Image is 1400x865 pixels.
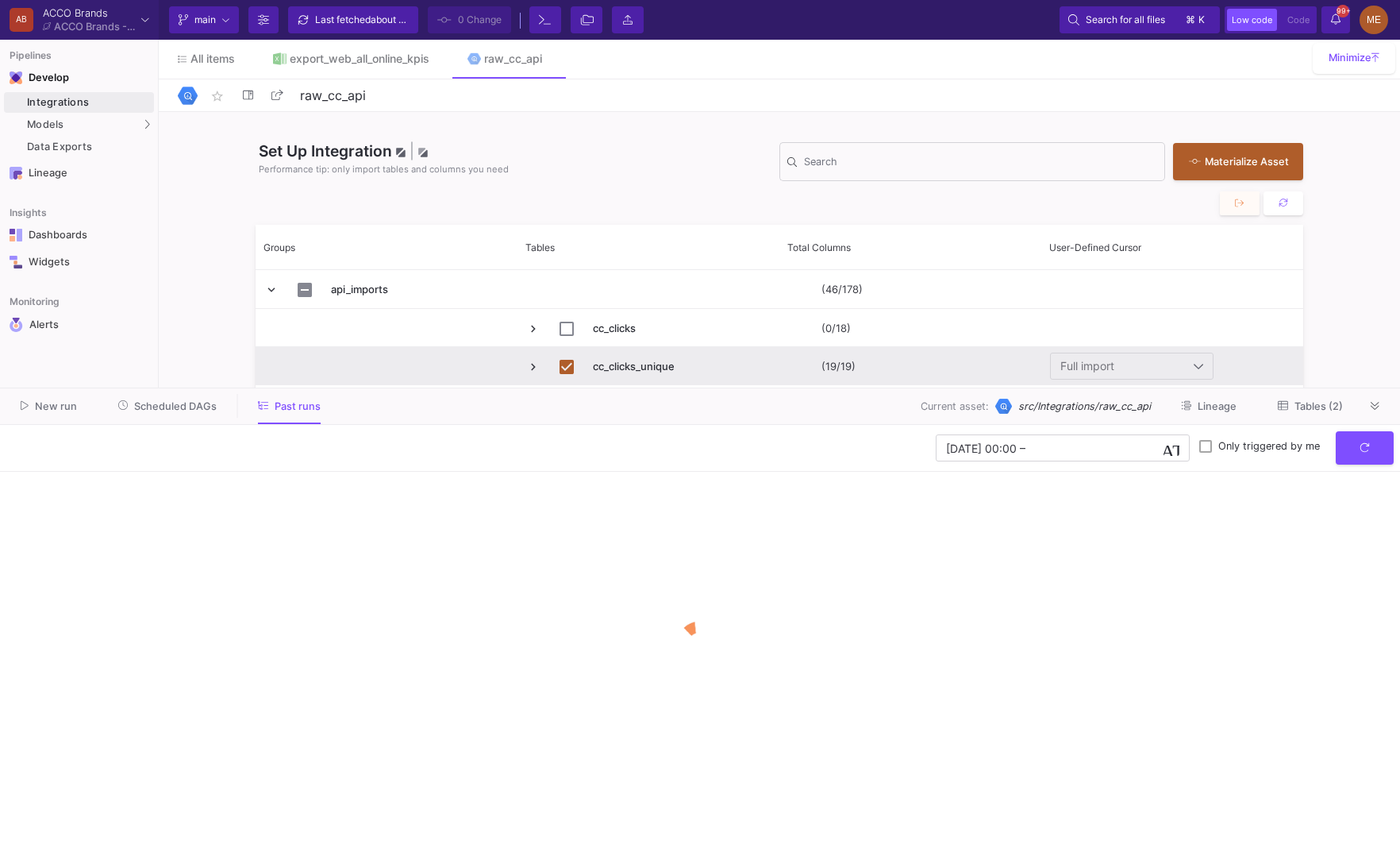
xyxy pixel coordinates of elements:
a: Navigation iconWidgets [4,249,154,275]
button: ⌘k [1181,10,1211,29]
div: ME [1360,6,1388,34]
input: End datetime [1029,442,1133,454]
img: Navigation icon [10,71,22,84]
y42-source-table-renderer: cc_clicks_unique [593,360,675,373]
button: main [169,6,239,33]
button: Search for all files⌘k [1060,6,1220,33]
button: Scheduled DAGs [99,394,237,419]
a: Data Exports [4,137,154,157]
button: 99+ [1321,6,1350,33]
div: Press SPACE to select this row. [256,308,1303,346]
span: Search for all files [1086,8,1165,32]
span: Scheduled DAGs [134,400,217,412]
span: api_imports [331,271,507,308]
span: User-Defined Cursor [1049,241,1141,253]
span: All items [190,52,235,65]
span: Performance tip: only import tables and columns you need [259,163,509,176]
img: Navigation icon [10,167,22,180]
button: Tables (2) [1259,394,1362,419]
a: Navigation iconLineage [4,160,154,186]
div: Press SPACE to select this row. [256,384,1303,423]
span: Only triggered by me [1218,440,1320,453]
span: Models [27,118,64,131]
img: Tab icon [467,52,481,66]
img: Navigation icon [10,256,22,268]
span: 99+ [1337,5,1349,17]
button: Low code [1227,9,1277,31]
y42-import-column-renderer: (46/178) [821,283,863,295]
span: Total Columns [787,241,851,253]
input: Search for Tables, Columns, etc. [804,158,1157,171]
span: main [194,8,216,32]
button: New run [2,394,96,419]
a: Navigation iconDashboards [4,222,154,248]
img: logo.gif [672,617,728,673]
mat-expansion-panel-header: Navigation iconDevelop [4,65,154,91]
mat-icon: star_border [208,87,227,106]
div: Widgets [29,256,132,268]
div: ACCO Brands - Main [54,21,135,32]
span: Current asset: [921,399,989,414]
div: ACCO Brands [43,8,135,18]
span: Code [1287,14,1310,25]
button: Last fetchedabout 6 hours ago [288,6,418,33]
button: ME [1355,6,1388,34]
div: Integrations [27,96,150,109]
div: Dashboards [29,229,132,241]
div: Press SPACE to deselect this row. [256,346,1303,384]
input: Start datetime [946,442,1017,454]
span: Tables [525,241,555,253]
img: Logo [178,86,198,106]
div: Alerts [29,318,133,332]
div: Press SPACE to select this row. [256,270,1303,308]
div: raw_cc_api [484,52,542,65]
img: Navigation icon [10,229,22,241]
span: k [1198,10,1205,29]
y42-import-column-renderer: (0/18) [821,322,851,334]
span: Groups [263,241,295,253]
span: Lineage [1198,400,1237,412]
span: | [410,141,414,160]
div: Set Up Integration [256,140,779,183]
div: Last fetched [315,8,410,32]
div: AB [10,8,33,32]
div: Lineage [29,167,132,180]
div: Data Exports [27,141,150,153]
button: Code [1283,9,1314,31]
img: Google BigQuery [995,398,1012,415]
div: Develop [29,71,52,84]
img: Tab icon [273,52,287,66]
span: Low code [1232,14,1272,25]
a: Navigation iconAlerts [4,311,154,338]
y42-source-table-renderer: cc_clicks [593,322,636,334]
span: src/Integrations/raw_cc_api [1018,399,1151,414]
span: – [1020,442,1025,454]
span: ⌘ [1186,10,1195,29]
span: Past runs [275,400,321,412]
span: Full import [1060,359,1114,373]
div: export_web_all_online_kpis [290,52,429,65]
button: Past runs [239,394,340,419]
span: about 6 hours ago [371,14,450,25]
span: Tables (2) [1294,400,1343,412]
img: Navigation icon [10,318,23,332]
button: Materialize Asset [1173,143,1303,180]
div: Materialize Asset [1189,154,1279,169]
y42-import-column-renderer: (19/19) [821,360,856,373]
span: New run [35,400,77,412]
button: Lineage [1162,394,1256,419]
a: Integrations [4,92,154,113]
